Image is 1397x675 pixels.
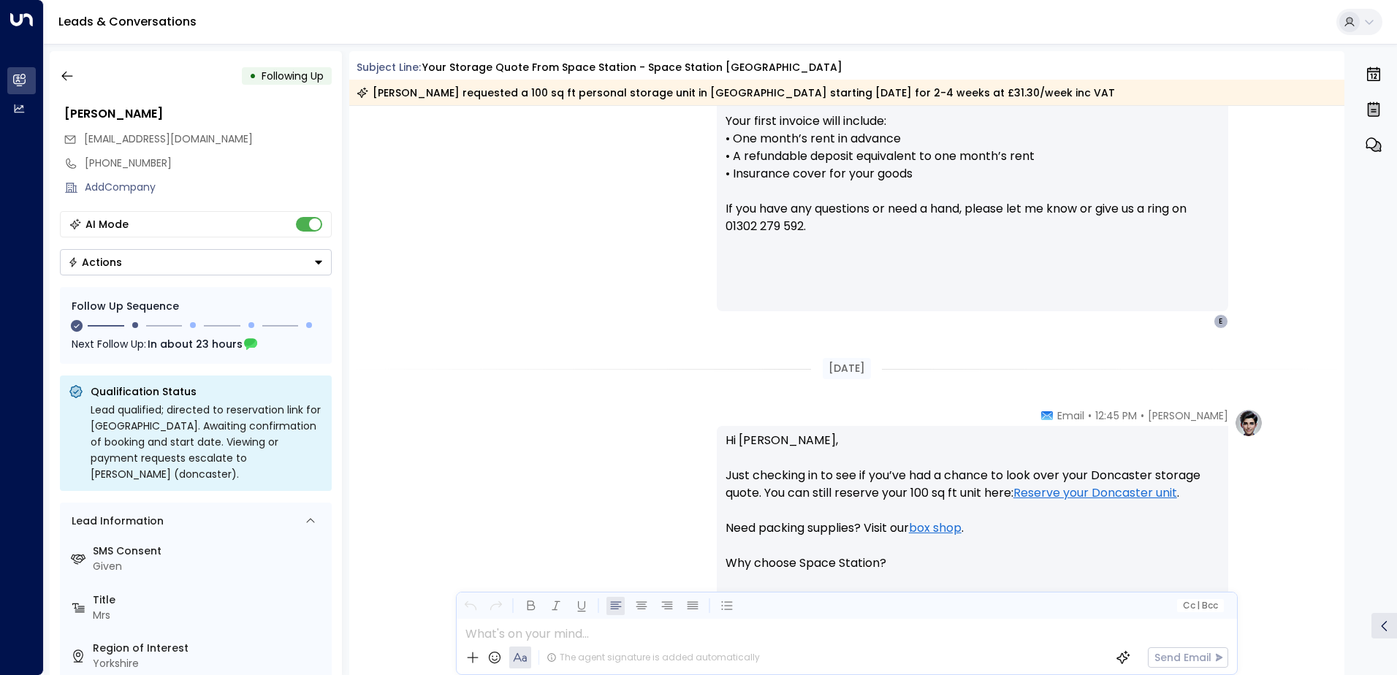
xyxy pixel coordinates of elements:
[1057,408,1084,423] span: Email
[93,592,326,608] label: Title
[547,651,760,664] div: The agent signature is added automatically
[487,597,505,615] button: Redo
[91,384,323,399] p: Qualification Status
[68,256,122,269] div: Actions
[64,105,332,123] div: [PERSON_NAME]
[60,249,332,275] div: Button group with a nested menu
[85,217,129,232] div: AI Mode
[1234,408,1263,438] img: profile-logo.png
[66,514,164,529] div: Lead Information
[93,608,326,623] div: Mrs
[1088,408,1092,423] span: •
[422,60,842,75] div: Your storage quote from Space Station - Space Station [GEOGRAPHIC_DATA]
[91,402,323,482] div: Lead qualified; directed to reservation link for [GEOGRAPHIC_DATA]. Awaiting confirmation of book...
[60,249,332,275] button: Actions
[85,156,332,171] div: [PHONE_NUMBER]
[461,597,479,615] button: Undo
[823,358,871,379] div: [DATE]
[58,13,197,30] a: Leads & Conversations
[85,180,332,195] div: AddCompany
[357,85,1115,100] div: [PERSON_NAME] requested a 100 sq ft personal storage unit in [GEOGRAPHIC_DATA] starting [DATE] fo...
[93,656,326,671] div: Yorkshire
[1182,600,1217,611] span: Cc Bcc
[84,131,253,147] span: emmap.1976@yahoo.co.uk
[84,131,253,146] span: [EMAIL_ADDRESS][DOMAIN_NAME]
[1095,408,1137,423] span: 12:45 PM
[148,336,243,352] span: In about 23 hours
[1214,314,1228,329] div: E
[262,69,324,83] span: Following Up
[1141,408,1144,423] span: •
[72,299,320,314] div: Follow Up Sequence
[1197,600,1200,611] span: |
[93,544,326,559] label: SMS Consent
[72,336,320,352] div: Next Follow Up:
[357,60,421,75] span: Subject Line:
[1148,408,1228,423] span: [PERSON_NAME]
[909,519,962,537] a: box shop
[249,63,256,89] div: •
[1176,599,1223,613] button: Cc|Bcc
[93,559,326,574] div: Given
[1013,484,1177,502] a: Reserve your Doncaster unit
[93,641,326,656] label: Region of Interest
